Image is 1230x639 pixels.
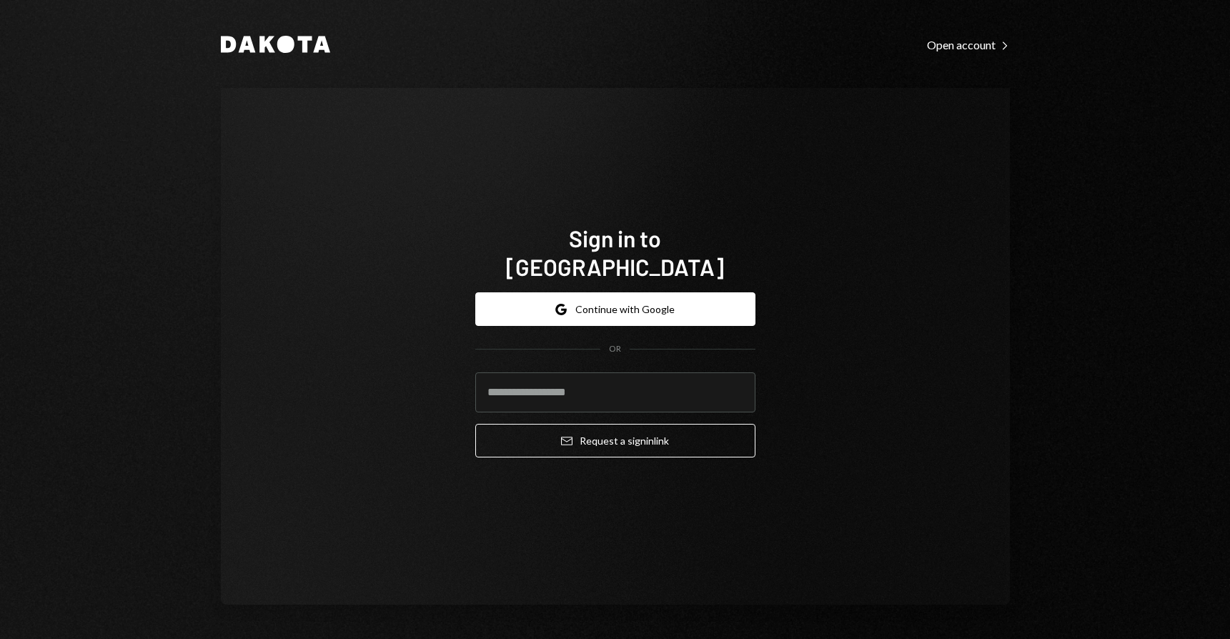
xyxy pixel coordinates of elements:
a: Open account [927,36,1010,52]
button: Continue with Google [475,292,755,326]
button: Request a signinlink [475,424,755,457]
div: Open account [927,38,1010,52]
div: OR [609,343,621,355]
h1: Sign in to [GEOGRAPHIC_DATA] [475,224,755,281]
